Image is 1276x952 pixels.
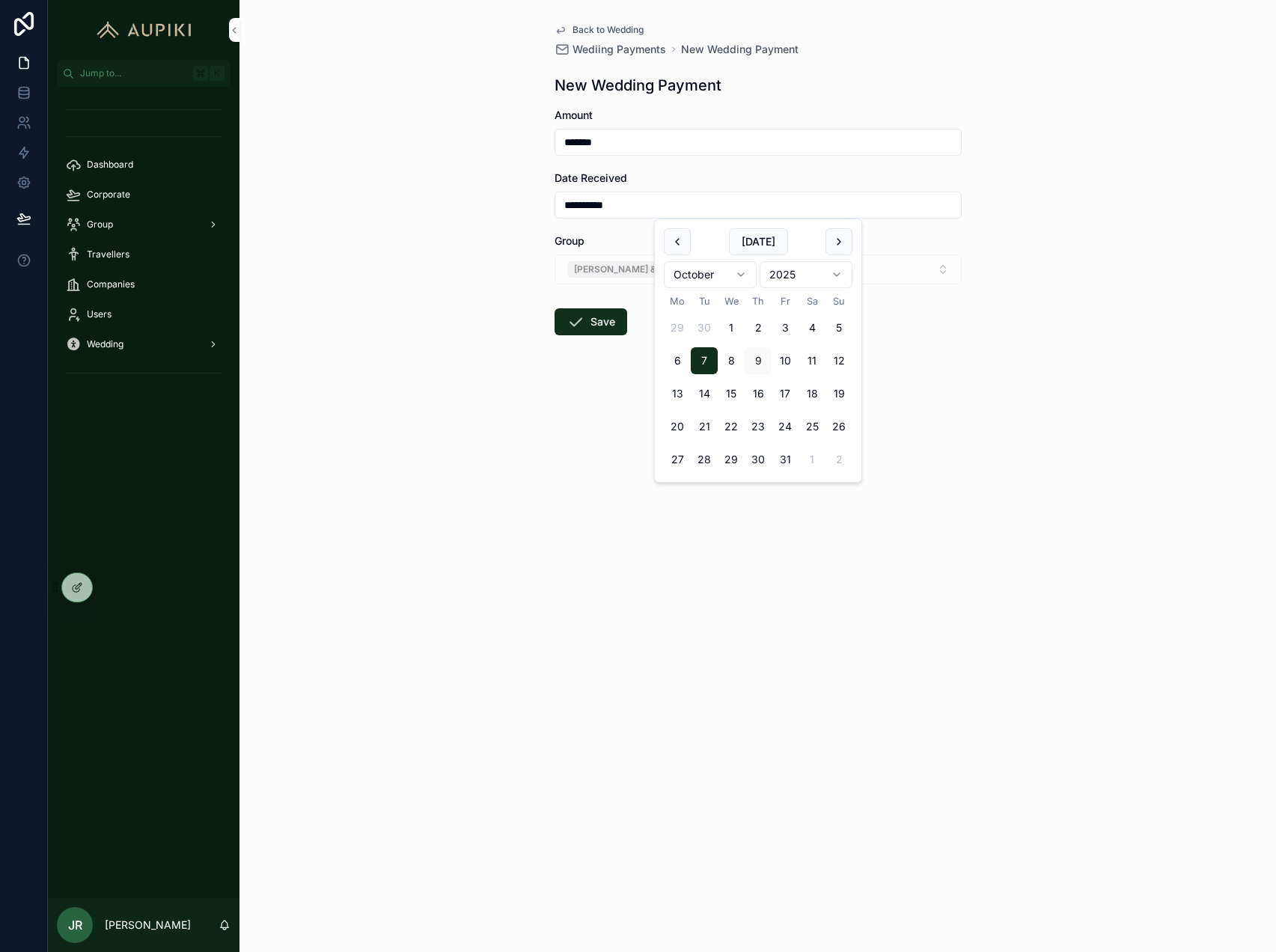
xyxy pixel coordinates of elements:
[57,301,231,328] a: Users
[691,294,718,308] th: Tuesday
[57,181,231,208] a: Corporate
[80,67,187,79] span: Jump to...
[772,347,799,374] button: Friday, 10 October 2025
[772,294,799,308] th: Friday
[555,75,721,96] h1: New Wedding Payment
[664,446,691,473] button: Monday, 27 October 2025
[555,308,627,335] button: Save
[745,294,772,308] th: Thursday
[87,278,135,290] span: Companies
[555,234,584,247] span: Group
[718,446,745,473] button: Wednesday, 29 October 2025
[718,413,745,440] button: Wednesday, 22 October 2025
[57,241,231,268] a: Travellers
[799,294,825,308] th: Saturday
[555,109,593,121] span: Amount
[691,413,718,440] button: Tuesday, 21 October 2025
[105,918,191,933] p: [PERSON_NAME]
[772,446,799,473] button: Friday, 31 October 2025
[573,42,666,57] span: Wediing Payments
[718,347,745,374] button: Wednesday, 8 October 2025
[573,24,644,36] span: Back to Wedding
[799,446,825,473] button: Saturday, 1 November 2025
[555,171,627,184] span: Date Received
[745,413,772,440] button: Thursday, 23 October 2025
[718,294,745,308] th: Wednesday
[799,314,825,341] button: Saturday, 4 October 2025
[745,446,772,473] button: Thursday, 30 October 2025
[772,314,799,341] button: Friday, 3 October 2025
[87,219,113,231] span: Group
[825,380,852,407] button: Sunday, 19 October 2025
[718,380,745,407] button: Wednesday, 15 October 2025
[718,314,745,341] button: Wednesday, 1 October 2025
[87,308,112,320] span: Users
[691,380,718,407] button: Tuesday, 14 October 2025
[664,294,691,308] th: Monday
[664,380,691,407] button: Monday, 13 October 2025
[87,159,133,171] span: Dashboard
[664,347,691,374] button: Monday, 6 October 2025
[825,446,852,473] button: Sunday, 2 November 2025
[87,189,130,201] span: Corporate
[691,314,718,341] button: Tuesday, 30 September 2025
[57,331,231,358] a: Wedding
[691,446,718,473] button: Tuesday, 28 October 2025
[745,380,772,407] button: Thursday, 16 October 2025
[57,271,231,298] a: Companies
[772,380,799,407] button: Friday, 17 October 2025
[555,24,644,36] a: Back to Wedding
[772,413,799,440] button: Friday, 24 October 2025
[825,314,852,341] button: Sunday, 5 October 2025
[87,248,129,260] span: Travellers
[799,380,825,407] button: Saturday, 18 October 2025
[691,347,718,374] button: Tuesday, 7 October 2025, selected
[87,338,123,350] span: Wedding
[825,347,852,374] button: Sunday, 12 October 2025
[664,314,691,341] button: Monday, 29 September 2025
[799,347,825,374] button: Saturday, 11 October 2025
[825,413,852,440] button: Sunday, 26 October 2025
[729,228,788,255] button: [DATE]
[555,42,666,57] a: Wediing Payments
[211,67,223,79] span: K
[68,916,82,934] span: JR
[90,18,198,42] img: App logo
[57,151,231,178] a: Dashboard
[681,42,799,57] a: New Wedding Payment
[664,413,691,440] button: Monday, 20 October 2025
[48,87,239,404] div: scrollable content
[57,211,231,238] a: Group
[664,294,852,473] table: October 2025
[57,60,231,87] button: Jump to...K
[825,294,852,308] th: Sunday
[745,314,772,341] button: Thursday, 2 October 2025
[745,347,772,374] button: Today, Thursday, 9 October 2025
[799,413,825,440] button: Saturday, 25 October 2025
